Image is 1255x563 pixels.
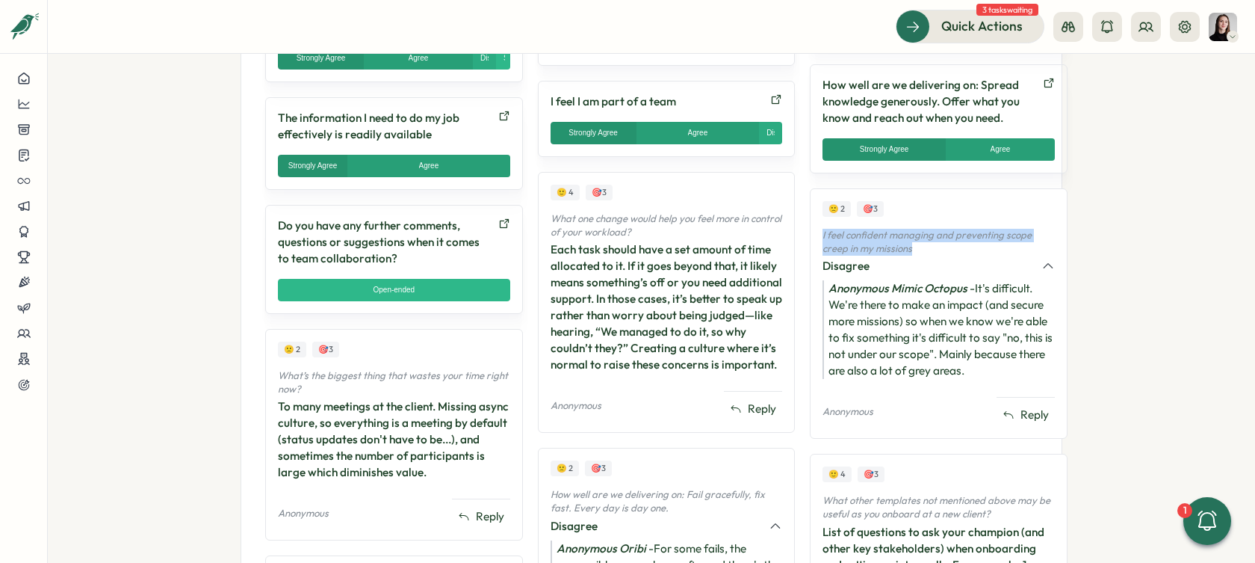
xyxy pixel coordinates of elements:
[896,10,1044,43] button: Quick Actions
[941,16,1023,36] span: Quick Actions
[452,505,510,528] button: Reply
[766,127,775,139] div: Disagree
[822,77,1037,126] p: How well are we delivering on: Spread knowledge generously. Offer what you know and reach out whe...
[822,405,873,419] p: Anonymous
[858,467,884,482] div: Upvotes
[1043,77,1055,126] a: Open survey in new tab
[551,241,783,373] div: Each task should have a set amount of time allocated to it. If it goes beyond that, it likely mea...
[374,284,415,296] div: Open-ended
[409,52,429,64] div: Agree
[419,160,439,172] div: Agree
[551,488,783,514] p: How well are we delivering on: Fail gracefully, fix fast. Every day is day one.
[278,342,306,357] div: Sentiment Score
[828,281,967,295] i: Anonymous Mimic Octopus
[312,342,339,357] div: Upvotes
[822,229,1055,255] p: I feel confident managing and preventing scope creep in my missions
[997,404,1055,426] button: Reply
[822,201,851,217] div: Sentiment Score
[1177,503,1192,518] div: 1
[551,93,676,110] p: I feel I am part of a team
[688,127,708,139] div: Agree
[551,212,783,239] p: What one change would help you feel more in control of your workload?
[976,4,1038,16] span: 3 tasks waiting
[278,399,510,481] div: To many meetings at the client. Missing async culture, so everything is a meeting by default (sta...
[1020,407,1049,423] span: Reply
[822,280,1055,379] div: - It's difficult. We're there to make an impact (and secure more missions) so when we know we're ...
[278,369,510,396] p: What’s the biggest thing that wastes your time right now?
[551,518,760,535] div: Disagree
[551,461,579,476] div: Sentiment Score
[822,467,852,482] div: Sentiment Score
[297,52,346,64] div: Strongly Agree
[585,461,612,476] div: Upvotes
[278,507,329,520] p: Anonymous
[498,218,510,267] a: Open survey in new tab
[822,258,1032,274] div: Disagree
[860,144,909,156] div: Strongly Agree
[1183,497,1231,545] button: 1
[724,398,782,420] button: Reply
[480,52,489,64] div: Disagree
[288,160,338,172] div: Strongly Agree
[822,494,1055,520] p: What other templates not mentioned above may be useful as you onboard at a new client?
[278,218,492,267] p: Do you have any further comments, questions or suggestions when it comes to team collaboration?
[551,399,601,413] p: Anonymous
[991,144,1011,156] div: Agree
[498,110,510,143] a: Open survey in new tab
[551,185,580,200] div: Sentiment Score
[503,52,505,64] div: Strongly Disagree
[770,93,782,110] a: Open survey in new tab
[568,127,618,139] div: Strongly Agree
[748,401,776,417] span: Reply
[1209,13,1237,41] img: Elena Ladushyna
[857,201,884,217] div: Upvotes
[586,185,613,200] div: Upvotes
[476,508,504,525] span: Reply
[278,110,492,143] p: The information I need to do my job effectively is readily available
[557,541,646,556] i: Anonymous Oribi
